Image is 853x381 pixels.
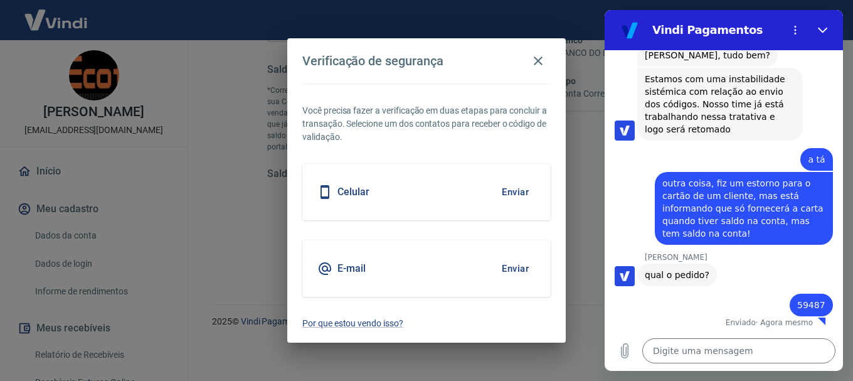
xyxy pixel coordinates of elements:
a: Por que estou vendo isso? [302,317,551,330]
button: Enviar [495,179,536,205]
iframe: Janela de mensagens [605,10,843,371]
h4: Verificação de segurança [302,53,443,68]
h5: Celular [337,186,369,198]
p: Você precisa fazer a verificação em duas etapas para concluir a transação. Selecione um dos conta... [302,104,551,144]
h5: E-mail [337,262,366,275]
button: Enviar [495,255,536,282]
